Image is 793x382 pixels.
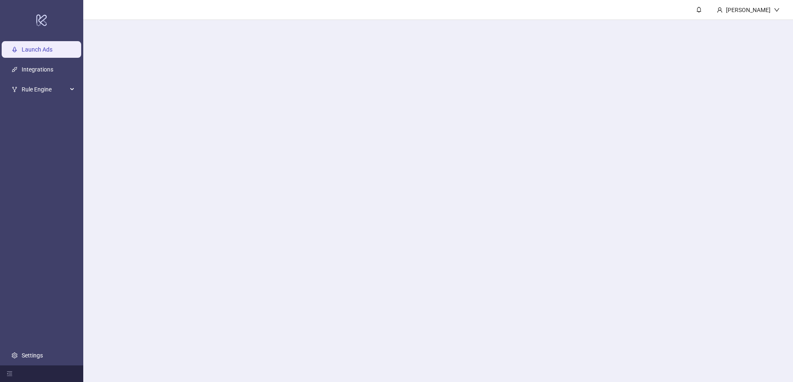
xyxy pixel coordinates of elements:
[774,7,780,13] span: down
[717,7,723,13] span: user
[723,5,774,15] div: [PERSON_NAME]
[22,47,52,53] a: Launch Ads
[22,67,53,73] a: Integrations
[7,371,12,377] span: menu-fold
[696,7,702,12] span: bell
[22,81,67,98] span: Rule Engine
[12,87,17,93] span: fork
[22,352,43,359] a: Settings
